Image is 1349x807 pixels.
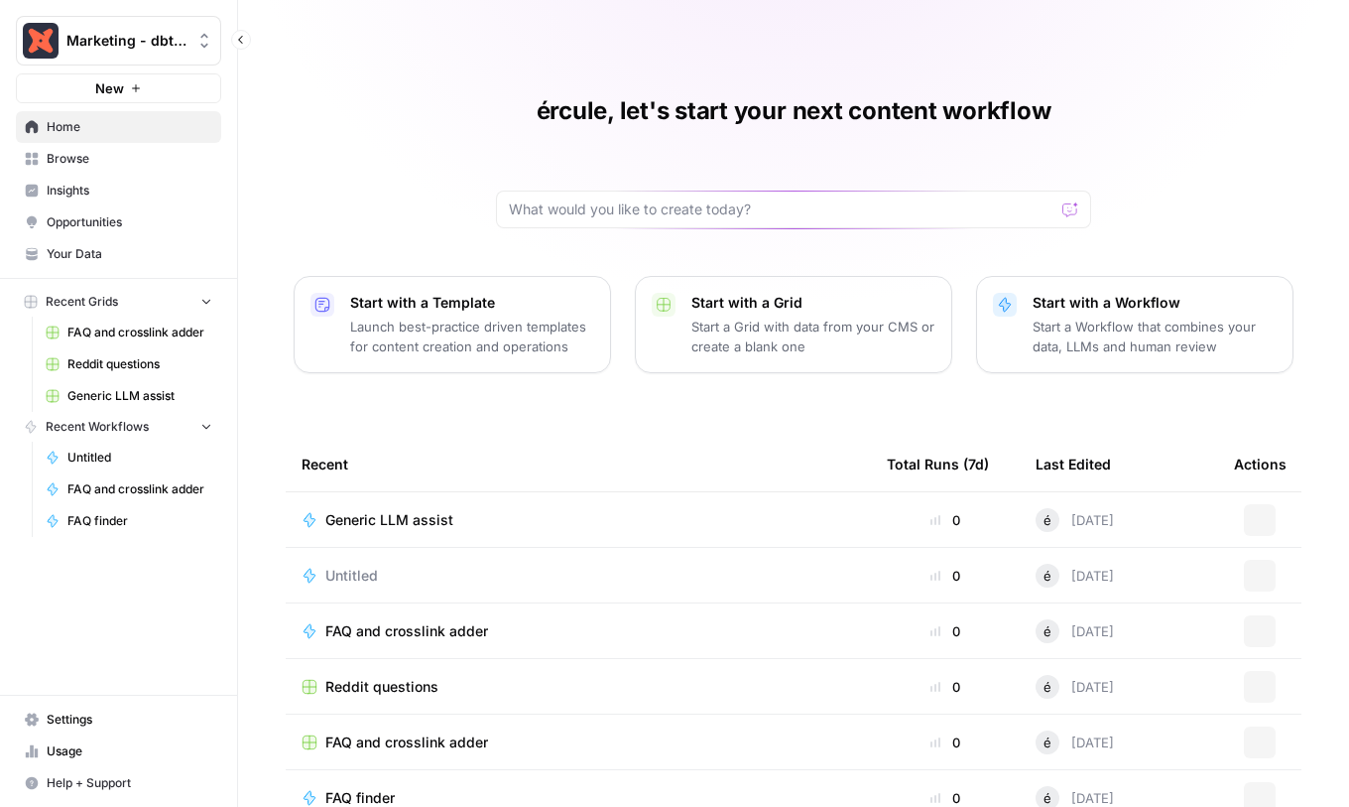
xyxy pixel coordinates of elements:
a: Settings [16,704,221,736]
span: é [1043,677,1051,697]
div: Recent [302,437,855,491]
button: Start with a GridStart a Grid with data from your CMS or create a blank one [635,276,952,373]
a: Home [16,111,221,143]
a: Your Data [16,238,221,270]
a: FAQ finder [37,505,221,537]
span: é [1043,566,1051,586]
span: Generic LLM assist [67,387,212,405]
span: Marketing - dbt Labs [66,31,186,51]
div: [DATE] [1036,619,1114,643]
span: é [1043,510,1051,530]
input: What would you like to create today? [509,200,1054,219]
button: Help + Support [16,767,221,799]
span: Help + Support [47,774,212,792]
p: Start a Grid with data from your CMS or create a blank one [691,317,935,356]
span: Settings [47,711,212,729]
span: FAQ and crosslink adder [325,621,488,641]
p: Start a Workflow that combines your data, LLMs and human review [1033,317,1277,356]
img: Marketing - dbt Labs Logo [23,23,59,59]
span: Reddit questions [67,355,212,373]
a: FAQ and crosslink adder [37,317,221,348]
span: New [95,78,124,98]
a: FAQ and crosslink adder [302,621,855,641]
div: [DATE] [1036,675,1114,699]
div: 0 [887,510,1004,530]
a: Insights [16,175,221,206]
p: Start with a Template [350,293,594,313]
h1: ércule, let's start your next content workflow [537,95,1051,127]
span: Generic LLM assist [325,510,453,530]
a: Usage [16,736,221,767]
div: Actions [1234,437,1287,491]
div: [DATE] [1036,508,1114,532]
div: Total Runs (7d) [887,437,989,491]
a: Reddit questions [37,348,221,380]
span: FAQ and crosslink adder [67,324,212,341]
span: Usage [47,742,212,760]
button: Workspace: Marketing - dbt Labs [16,16,221,66]
div: [DATE] [1036,731,1114,754]
span: Your Data [47,245,212,263]
button: Recent Grids [16,287,221,317]
a: FAQ and crosslink adder [37,473,221,505]
a: Generic LLM assist [37,380,221,412]
span: FAQ and crosslink adder [325,733,488,752]
span: Untitled [325,566,378,586]
a: Generic LLM assist [302,510,855,530]
p: Start with a Grid [691,293,935,313]
a: Untitled [37,442,221,473]
div: 0 [887,733,1004,752]
div: Last Edited [1036,437,1111,491]
a: FAQ and crosslink adder [302,733,855,752]
a: Browse [16,143,221,175]
button: New [16,73,221,103]
span: Reddit questions [325,677,438,697]
button: Start with a TemplateLaunch best-practice driven templates for content creation and operations [294,276,611,373]
span: Recent Grids [46,293,118,311]
span: é [1043,733,1051,752]
div: [DATE] [1036,564,1114,588]
p: Launch best-practice driven templates for content creation and operations [350,317,594,356]
span: Recent Workflows [46,418,149,436]
span: FAQ finder [67,512,212,530]
span: Insights [47,182,212,200]
a: Untitled [302,566,855,586]
span: Home [47,118,212,136]
a: Opportunities [16,206,221,238]
span: Opportunities [47,213,212,231]
span: Browse [47,150,212,168]
span: FAQ and crosslink adder [67,480,212,498]
button: Recent Workflows [16,412,221,442]
p: Start with a Workflow [1033,293,1277,313]
span: Untitled [67,449,212,467]
a: Reddit questions [302,677,855,697]
div: 0 [887,677,1004,697]
span: é [1043,621,1051,641]
div: 0 [887,621,1004,641]
button: Start with a WorkflowStart a Workflow that combines your data, LLMs and human review [976,276,1293,373]
div: 0 [887,566,1004,586]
